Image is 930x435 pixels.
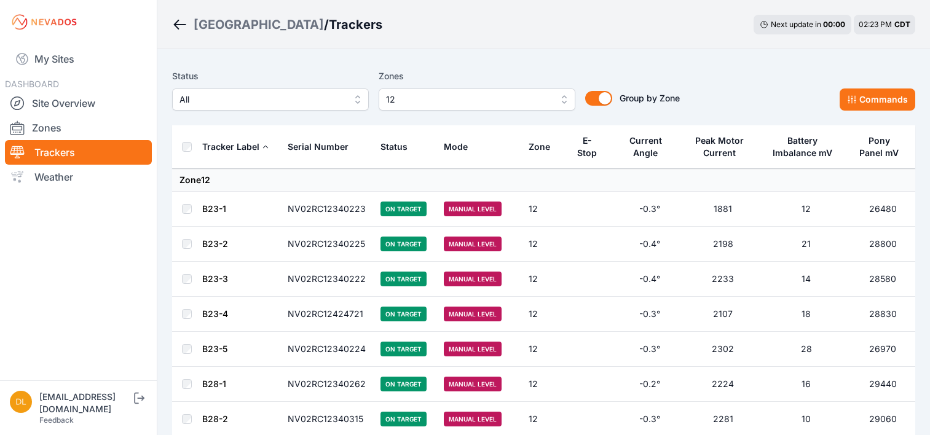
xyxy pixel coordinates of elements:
[380,272,427,286] span: On Target
[202,343,227,354] a: B23-5
[623,126,676,168] button: Current Angle
[380,412,427,426] span: On Target
[615,192,684,227] td: -0.3°
[280,367,373,402] td: NV02RC12340262
[380,237,427,251] span: On Target
[521,262,567,297] td: 12
[851,367,915,402] td: 29440
[684,227,763,262] td: 2198
[380,141,408,153] div: Status
[444,342,502,356] span: Manual Level
[684,297,763,332] td: 2107
[202,308,228,319] a: B23-4
[851,297,915,332] td: 28830
[386,92,551,107] span: 12
[280,297,373,332] td: NV02RC12424721
[623,135,668,159] div: Current Angle
[380,342,427,356] span: On Target
[762,367,851,402] td: 16
[444,132,478,162] button: Mode
[444,377,502,391] span: Manual Level
[851,332,915,367] td: 26970
[172,169,915,192] td: Zone 12
[5,79,59,89] span: DASHBOARD
[771,20,821,29] span: Next update in
[521,192,567,227] td: 12
[529,141,550,153] div: Zone
[521,227,567,262] td: 12
[762,262,851,297] td: 14
[770,126,843,168] button: Battery Imbalance mV
[615,367,684,402] td: -0.2°
[202,413,228,424] a: B28-2
[692,135,747,159] div: Peak Motor Current
[762,192,851,227] td: 12
[684,367,763,402] td: 2224
[444,237,502,251] span: Manual Level
[172,88,369,111] button: All
[851,192,915,227] td: 26480
[620,93,680,103] span: Group by Zone
[202,378,226,389] a: B28-1
[521,297,567,332] td: 12
[10,12,79,32] img: Nevados
[615,227,684,262] td: -0.4°
[172,69,369,84] label: Status
[5,91,152,116] a: Site Overview
[202,132,269,162] button: Tracker Label
[684,192,763,227] td: 1881
[202,238,228,249] a: B23-2
[380,202,427,216] span: On Target
[521,332,567,367] td: 12
[684,262,763,297] td: 2233
[575,126,608,168] button: E-Stop
[770,135,835,159] div: Battery Imbalance mV
[762,227,851,262] td: 21
[615,297,684,332] td: -0.3°
[521,367,567,402] td: 12
[280,227,373,262] td: NV02RC12340225
[280,192,373,227] td: NV02RC12340223
[444,412,502,426] span: Manual Level
[894,20,910,29] span: CDT
[10,391,32,413] img: dlay@prim.com
[172,9,382,41] nav: Breadcrumb
[379,69,575,84] label: Zones
[615,332,684,367] td: -0.3°
[762,332,851,367] td: 28
[380,307,427,321] span: On Target
[840,88,915,111] button: Commands
[444,307,502,321] span: Manual Level
[288,132,358,162] button: Serial Number
[5,165,152,189] a: Weather
[380,377,427,391] span: On Target
[692,126,755,168] button: Peak Motor Current
[575,135,599,159] div: E-Stop
[858,135,900,159] div: Pony Panel mV
[615,262,684,297] td: -0.4°
[858,126,908,168] button: Pony Panel mV
[39,415,74,425] a: Feedback
[39,391,132,415] div: [EMAIL_ADDRESS][DOMAIN_NAME]
[280,262,373,297] td: NV02RC12340222
[379,88,575,111] button: 12
[823,20,845,29] div: 00 : 00
[202,141,259,153] div: Tracker Label
[859,20,892,29] span: 02:23 PM
[179,92,344,107] span: All
[444,202,502,216] span: Manual Level
[851,262,915,297] td: 28580
[380,132,417,162] button: Status
[194,16,324,33] a: [GEOGRAPHIC_DATA]
[202,203,226,214] a: B23-1
[529,132,560,162] button: Zone
[288,141,349,153] div: Serial Number
[202,273,228,284] a: B23-3
[5,116,152,140] a: Zones
[444,272,502,286] span: Manual Level
[684,332,763,367] td: 2302
[280,332,373,367] td: NV02RC12340224
[324,16,329,33] span: /
[851,227,915,262] td: 28800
